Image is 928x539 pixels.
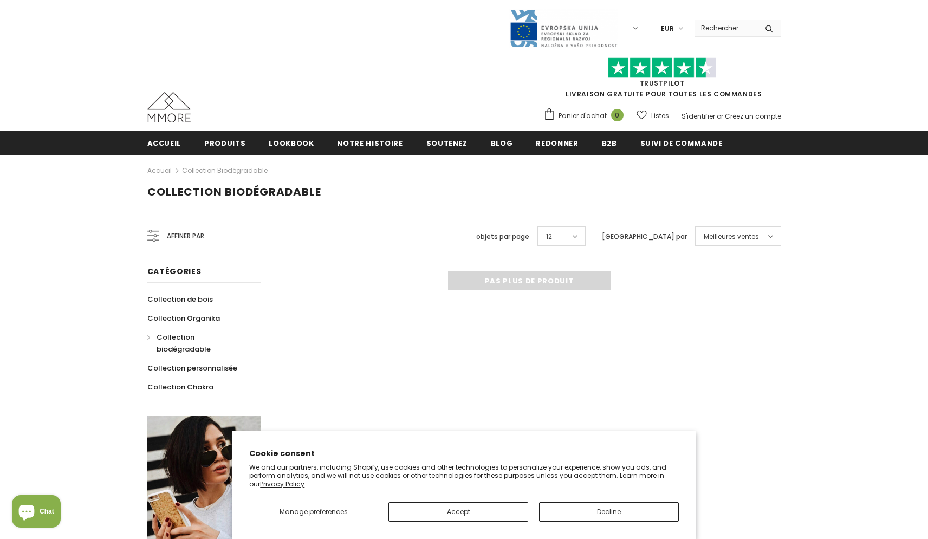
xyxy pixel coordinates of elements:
[536,131,578,155] a: Redonner
[640,138,723,148] span: Suivi de commande
[147,363,237,373] span: Collection personnalisée
[147,294,213,304] span: Collection de bois
[204,131,245,155] a: Produits
[204,138,245,148] span: Produits
[147,290,213,309] a: Collection de bois
[637,106,669,125] a: Listes
[717,112,723,121] span: or
[147,378,213,397] a: Collection Chakra
[337,138,403,148] span: Notre histoire
[543,62,781,99] span: LIVRAISON GRATUITE POUR TOUTES LES COMMANDES
[9,495,64,530] inbox-online-store-chat: Shopify online store chat
[608,57,716,79] img: Faites confiance aux étoiles pilotes
[147,309,220,328] a: Collection Organika
[269,131,314,155] a: Lookbook
[147,266,202,277] span: Catégories
[147,382,213,392] span: Collection Chakra
[640,79,685,88] a: TrustPilot
[280,507,348,516] span: Manage preferences
[147,131,181,155] a: Accueil
[260,479,304,489] a: Privacy Policy
[337,131,403,155] a: Notre histoire
[157,332,211,354] span: Collection biodégradable
[147,92,191,122] img: Cas MMORE
[269,138,314,148] span: Lookbook
[147,184,321,199] span: Collection biodégradable
[249,463,679,489] p: We and our partners, including Shopify, use cookies and other technologies to personalize your ex...
[543,108,629,124] a: Panier d'achat 0
[651,111,669,121] span: Listes
[559,111,607,121] span: Panier d'achat
[147,138,181,148] span: Accueil
[602,231,687,242] label: [GEOGRAPHIC_DATA] par
[536,138,578,148] span: Redonner
[725,112,781,121] a: Créez un compte
[426,138,468,148] span: soutenez
[509,23,618,33] a: Javni Razpis
[147,164,172,177] a: Accueil
[249,448,679,459] h2: Cookie consent
[249,502,378,522] button: Manage preferences
[661,23,674,34] span: EUR
[147,359,237,378] a: Collection personnalisée
[611,109,624,121] span: 0
[491,138,513,148] span: Blog
[602,138,617,148] span: B2B
[147,313,220,323] span: Collection Organika
[695,20,757,36] input: Search Site
[546,231,552,242] span: 12
[602,131,617,155] a: B2B
[182,166,268,175] a: Collection biodégradable
[167,230,204,242] span: Affiner par
[640,131,723,155] a: Suivi de commande
[426,131,468,155] a: soutenez
[476,231,529,242] label: objets par page
[147,328,249,359] a: Collection biodégradable
[388,502,528,522] button: Accept
[539,502,679,522] button: Decline
[704,231,759,242] span: Meilleures ventes
[682,112,715,121] a: S'identifier
[509,9,618,48] img: Javni Razpis
[491,131,513,155] a: Blog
